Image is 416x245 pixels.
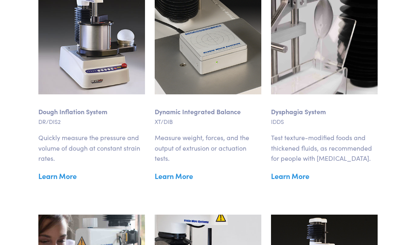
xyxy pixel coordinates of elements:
a: Learn More [38,170,145,182]
p: XT/DIB [155,117,261,126]
p: IDDS [271,117,378,126]
p: Measure weight, forces, and the output of extrusion or actuation tests. [155,132,261,164]
p: Dough Inflation System [38,94,145,117]
a: Learn More [155,170,261,182]
p: Dynamic Integrated Balance [155,94,261,117]
p: Dysphagia System [271,94,378,117]
p: Test texture-modified foods and thickened fluids, as recommended for people with [MEDICAL_DATA]. [271,132,378,164]
p: DR/DIS2 [38,117,145,126]
p: Quickly measure the pressure and volume of dough at constant strain rates. [38,132,145,164]
a: Learn More [271,170,378,182]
